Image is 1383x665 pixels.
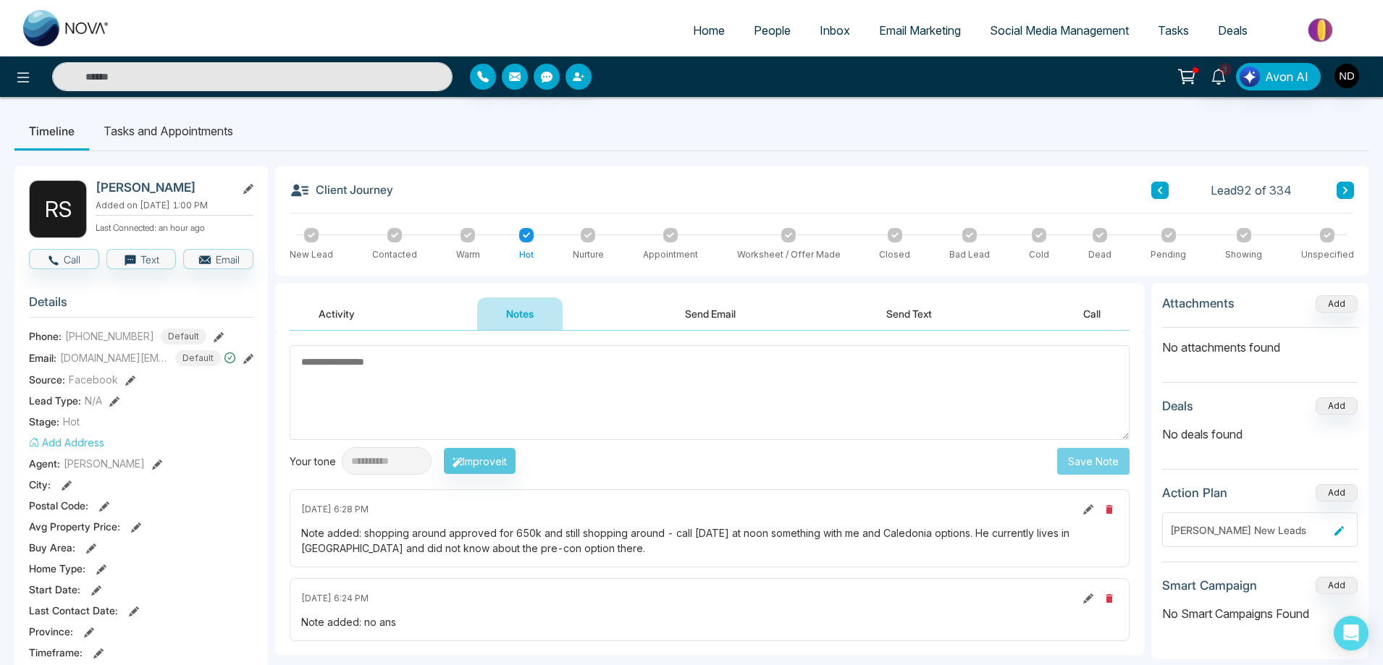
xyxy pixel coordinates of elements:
[29,372,65,387] span: Source:
[301,614,1118,630] div: Note added: no ans
[805,17,865,44] a: Inbox
[64,456,145,471] span: [PERSON_NAME]
[290,248,333,261] div: New Lead
[29,414,59,429] span: Stage:
[1240,67,1260,87] img: Lead Flow
[290,454,342,469] div: Your tone
[1162,425,1358,443] p: No deals found
[290,297,384,330] button: Activity
[29,393,81,408] span: Lead Type:
[1334,64,1359,88] img: User Avatar
[29,645,83,660] span: Timeframe :
[29,561,85,576] span: Home Type :
[372,248,417,261] div: Contacted
[1162,399,1193,413] h3: Deals
[1162,296,1235,310] h3: Attachments
[1029,248,1049,261] div: Cold
[678,17,739,44] a: Home
[29,180,87,238] div: R S
[29,295,253,317] h3: Details
[106,249,177,269] button: Text
[1054,297,1130,330] button: Call
[89,111,248,151] li: Tasks and Appointments
[879,23,961,38] span: Email Marketing
[456,248,480,261] div: Warm
[85,393,102,408] span: N/A
[1334,616,1369,651] div: Open Intercom Messenger
[693,23,725,38] span: Home
[29,624,73,639] span: Province :
[29,477,51,492] span: City :
[1225,248,1262,261] div: Showing
[739,17,805,44] a: People
[63,414,80,429] span: Hot
[301,592,369,605] span: [DATE] 6:24 PM
[1301,248,1354,261] div: Unspecified
[14,111,89,151] li: Timeline
[29,435,104,450] button: Add Address
[175,350,221,366] span: Default
[656,297,765,330] button: Send Email
[1236,63,1321,90] button: Avon AI
[29,498,88,513] span: Postal Code :
[1203,17,1262,44] a: Deals
[1057,448,1130,475] button: Save Note
[301,503,369,516] span: [DATE] 6:28 PM
[1201,63,1236,88] a: 3
[1162,328,1358,356] p: No attachments found
[29,540,75,555] span: Buy Area :
[1162,605,1358,622] p: No Smart Campaigns Found
[23,10,110,46] img: Nova CRM Logo
[477,297,563,330] button: Notes
[1143,17,1203,44] a: Tasks
[183,249,253,269] button: Email
[879,248,910,261] div: Closed
[1218,23,1248,38] span: Deals
[737,248,841,261] div: Worksheet / Offer Made
[1316,484,1358,501] button: Add
[1265,68,1308,85] span: Avon AI
[1211,182,1292,199] span: Lead 92 of 334
[990,23,1129,38] span: Social Media Management
[301,525,1118,556] div: Note added: shopping around approved for 650k and still shopping around - call [DATE] at noon som...
[1219,63,1232,76] span: 3
[820,23,850,38] span: Inbox
[1162,486,1227,500] h3: Action Plan
[1316,295,1358,313] button: Add
[1316,397,1358,415] button: Add
[1088,248,1111,261] div: Dead
[96,219,253,234] p: Last Connected: an hour ago
[60,350,169,365] span: [DOMAIN_NAME][EMAIL_ADDRESS][DOMAIN_NAME]
[29,582,80,597] span: Start Date :
[96,199,253,212] p: Added on [DATE] 1:00 PM
[519,248,534,261] div: Hot
[29,519,120,534] span: Avg Property Price :
[975,17,1143,44] a: Social Media Management
[754,23,791,38] span: People
[29,603,118,618] span: Last Contact Date :
[643,248,698,261] div: Appointment
[573,248,604,261] div: Nurture
[29,456,60,471] span: Agent:
[290,180,393,200] h3: Client Journey
[1162,578,1257,593] h3: Smart Campaign
[949,248,990,261] div: Bad Lead
[1158,23,1189,38] span: Tasks
[96,180,230,195] h2: [PERSON_NAME]
[29,249,99,269] button: Call
[29,329,62,344] span: Phone:
[65,329,154,344] span: [PHONE_NUMBER]
[1151,248,1186,261] div: Pending
[69,372,118,387] span: Facebook
[29,350,56,365] span: Email:
[865,17,975,44] a: Email Marketing
[1269,14,1374,46] img: Market-place.gif
[1316,297,1358,309] span: Add
[857,297,961,330] button: Send Text
[161,329,206,344] span: Default
[1316,577,1358,594] button: Add
[1170,522,1329,538] div: [PERSON_NAME] New Leads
